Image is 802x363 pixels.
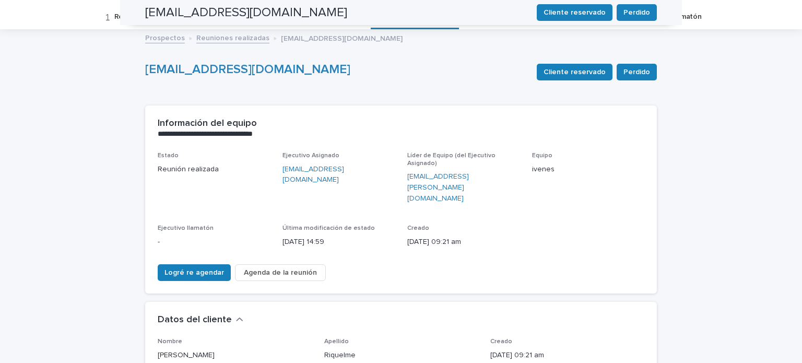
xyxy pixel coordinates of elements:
[282,238,324,245] font: [DATE] 14:59
[158,264,231,281] button: Logré re agendar
[145,34,185,42] font: Prospectos
[158,238,160,245] font: -
[532,153,552,159] font: Equipo
[158,225,214,231] font: Ejecutivo llamatón
[158,314,243,326] button: Datos del cliente
[623,68,650,76] font: Perdido
[282,164,395,186] a: [EMAIL_ADDRESS][DOMAIN_NAME]
[282,225,375,231] font: Última modificación de estado
[407,153,496,166] font: Líder de Equipo (del Ejecutivo Asignado)
[407,173,469,202] font: [EMAIL_ADDRESS][PERSON_NAME][DOMAIN_NAME]
[532,166,555,173] font: ivenes
[244,269,317,276] font: Agenda de la reunión
[158,119,257,128] font: Información del equipo
[671,13,702,20] font: Llamatón
[407,225,429,231] font: Creado
[145,63,350,76] a: [EMAIL_ADDRESS][DOMAIN_NAME]
[281,35,403,42] font: [EMAIL_ADDRESS][DOMAIN_NAME]
[158,315,232,324] font: Datos del cliente
[158,166,219,173] font: Reunión realizada
[114,5,174,29] a: Registro asignado
[324,338,349,345] font: Apellido
[158,352,215,359] font: [PERSON_NAME]
[158,338,182,345] font: Nombre
[324,352,356,359] font: Riquelme
[145,31,185,43] a: Prospectos
[282,166,344,184] font: [EMAIL_ADDRESS][DOMAIN_NAME]
[407,171,520,204] a: [EMAIL_ADDRESS][PERSON_NAME][DOMAIN_NAME]
[158,153,179,159] font: Estado
[490,352,544,359] font: [DATE] 09:21 am
[544,68,606,76] font: Cliente reservado
[196,34,269,42] font: Reuniones realizadas
[114,13,174,20] font: Registro asignado
[164,269,224,276] font: Logré re agendar
[235,264,326,281] button: Agenda de la reunión
[282,153,339,159] font: Ejecutivo Asignado
[407,238,461,245] font: [DATE] 09:21 am
[617,64,657,80] button: Perdido
[196,31,269,43] a: Reuniones realizadas
[671,5,702,29] a: Llamatón
[490,338,512,345] font: Creado
[537,64,612,80] button: Cliente reservado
